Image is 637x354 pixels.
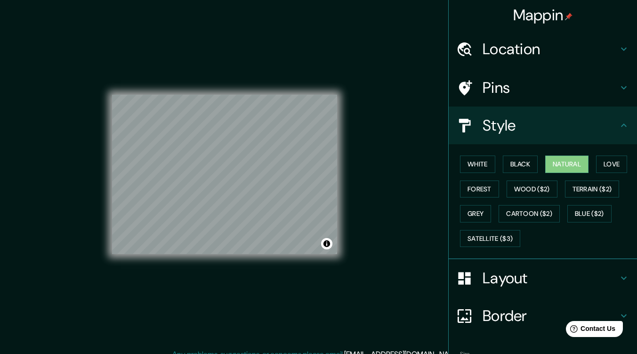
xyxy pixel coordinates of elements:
div: Style [449,107,637,144]
div: Location [449,30,637,68]
button: Blue ($2) [567,205,612,222]
button: Black [503,156,538,173]
img: pin-icon.png [565,13,572,20]
button: Terrain ($2) [565,181,620,198]
button: Wood ($2) [507,181,557,198]
iframe: Help widget launcher [553,317,627,344]
button: Cartoon ($2) [499,205,560,222]
h4: Style [483,116,618,135]
button: White [460,156,495,173]
h4: Layout [483,269,618,288]
button: Natural [545,156,589,173]
div: Border [449,297,637,335]
button: Grey [460,205,491,222]
div: Layout [449,259,637,297]
h4: Mappin [513,6,573,25]
h4: Pins [483,78,618,97]
h4: Location [483,40,618,58]
canvas: Map [112,95,337,254]
h4: Border [483,306,618,325]
button: Forest [460,181,499,198]
div: Pins [449,69,637,107]
button: Satellite ($3) [460,230,520,247]
button: Love [596,156,627,173]
button: Toggle attribution [321,238,332,249]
